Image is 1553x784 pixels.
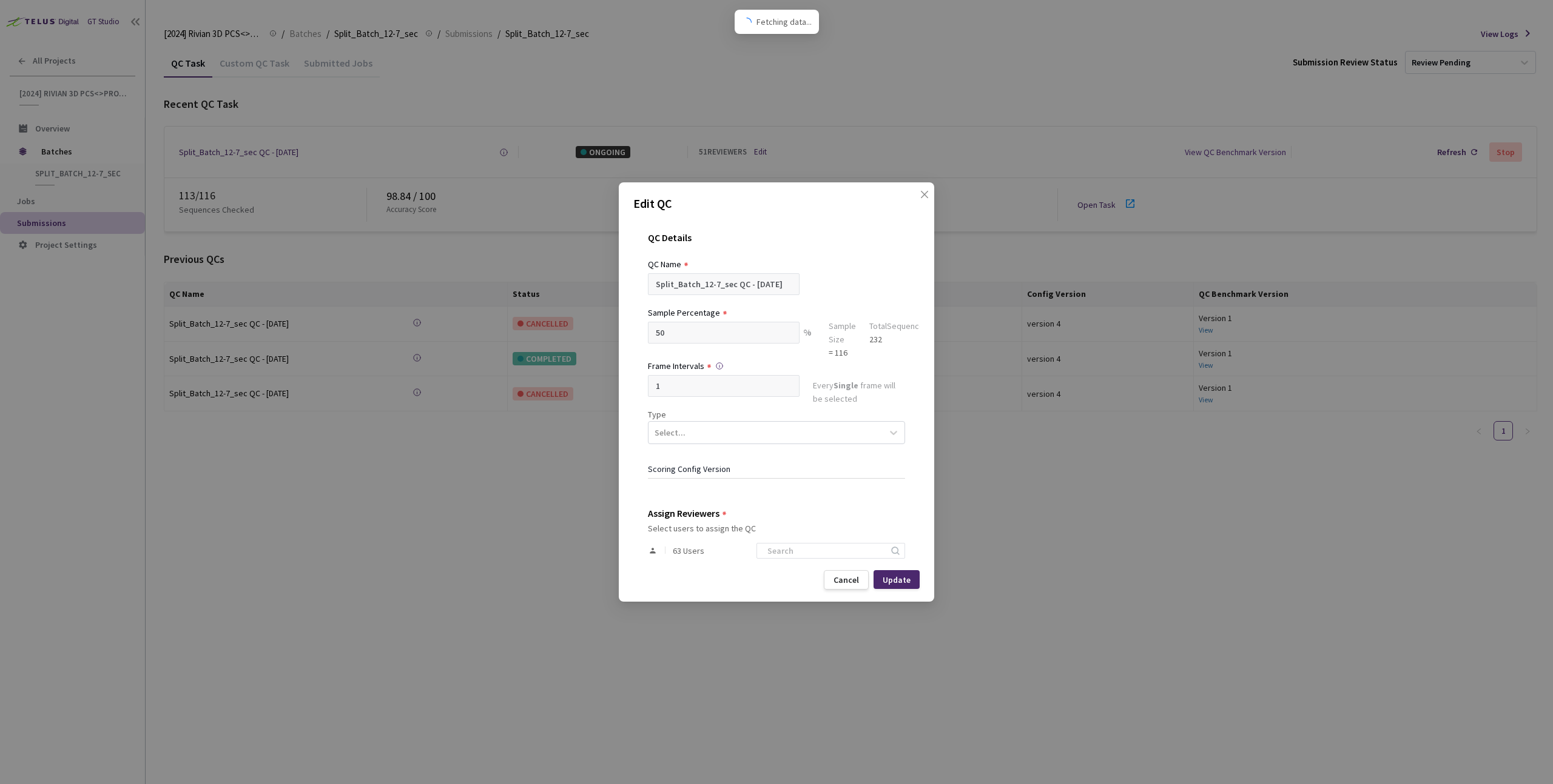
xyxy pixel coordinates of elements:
span: Fetching data... [756,15,812,28]
strong: Single [834,380,858,391]
div: = 116 [829,346,856,359]
input: e.g. 10 [648,322,800,344]
div: QC Name [648,257,681,271]
div: Sample Percentage [648,306,720,319]
div: Cancel [834,575,859,585]
span: Scoring Config Version [648,463,730,474]
p: Edit QC [633,194,920,213]
div: Assign Reviewers [648,508,719,519]
div: Select users to assign the QC [648,523,905,533]
div: Total Sequences [869,319,928,333]
div: Every frame will be selected [813,379,905,408]
div: Sample Size [829,319,856,346]
span: close [920,190,929,224]
input: Enter frame interval [648,375,800,397]
input: Search [760,543,889,558]
div: % [800,322,815,359]
div: Select... [655,426,686,439]
div: Type [648,408,905,421]
div: QC Details [648,232,905,257]
span: 63 Users [673,546,704,556]
button: Close [908,190,927,209]
div: Update [883,575,911,585]
div: 232 [869,333,928,346]
div: Frame Intervals [648,359,704,373]
span: loading [739,16,753,30]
